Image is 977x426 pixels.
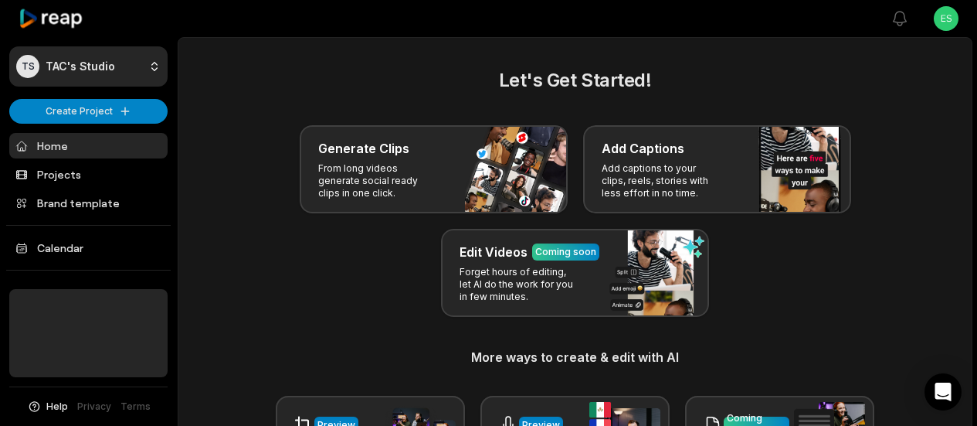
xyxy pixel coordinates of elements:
[602,162,721,199] p: Add captions to your clips, reels, stories with less effort in no time.
[535,245,596,259] div: Coming soon
[27,400,68,414] button: Help
[460,243,528,261] h3: Edit Videos
[197,348,953,366] h3: More ways to create & edit with AI
[460,266,579,303] p: Forget hours of editing, let AI do the work for you in few minutes.
[46,60,115,73] p: TAC's Studio
[924,373,962,411] div: Open Intercom Messenger
[77,400,111,414] a: Privacy
[602,139,684,158] h3: Add Captions
[9,162,168,187] a: Projects
[318,139,409,158] h3: Generate Clips
[120,400,151,414] a: Terms
[9,190,168,216] a: Brand template
[9,235,168,261] a: Calendar
[16,55,39,78] div: TS
[318,162,438,199] p: From long videos generate social ready clips in one click.
[9,99,168,124] button: Create Project
[197,66,953,94] h2: Let's Get Started!
[9,133,168,158] a: Home
[46,400,68,414] span: Help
